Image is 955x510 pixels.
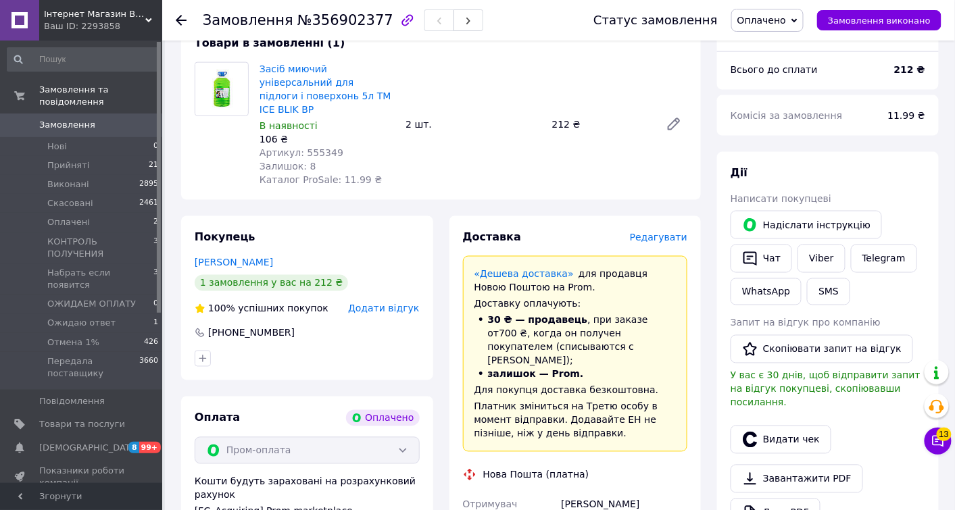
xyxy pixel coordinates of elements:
span: Набрать если появится [47,267,153,291]
span: 8 [128,442,139,453]
span: №356902377 [297,12,393,28]
button: Надіслати інструкцію [731,211,882,239]
span: [DEMOGRAPHIC_DATA] [39,442,139,454]
a: WhatsApp [731,278,802,305]
span: Оплата [195,411,240,424]
span: Написати покупцеві [731,193,831,204]
span: Товари та послуги [39,418,125,430]
span: 11.99 ₴ [888,110,925,121]
span: Товари в замовленні (1) [195,36,345,49]
span: Покупець [195,230,255,243]
span: 0 [153,298,158,310]
div: 2 шт. [400,115,546,134]
span: В наявності [260,120,318,131]
span: ОЖИДАЕМ ОПЛАТУ [47,298,136,310]
span: Отмена 1% [47,336,99,349]
div: Ваш ID: 2293858 [44,20,162,32]
span: Додати відгук [348,303,419,314]
div: 1 замовлення у вас на 212 ₴ [195,275,348,291]
span: Редагувати [630,232,687,243]
span: 21 [149,159,158,172]
a: [PERSON_NAME] [195,257,273,268]
a: Редагувати [660,111,687,138]
span: 3 [153,267,158,291]
span: Нові [47,141,67,153]
span: 2895 [139,178,158,190]
span: Скасовані [47,197,93,209]
span: Виконані [47,178,89,190]
span: Замовлення [39,119,95,131]
span: Замовлення [203,12,293,28]
span: КОНТРОЛЬ ПОЛУЧЕНИЯ [47,236,153,260]
button: Замовлення виконано [817,10,941,30]
span: Доставка [463,230,522,243]
span: 13 [937,426,952,440]
span: Артикул: 555349 [260,147,343,158]
b: 212 ₴ [894,64,925,75]
div: Платник зміниться на Третю особу в момент відправки. Додавайте ЕН не пізніше, ніж у день відправки. [474,400,677,440]
span: Повідомлення [39,395,105,407]
div: Оплачено [346,410,419,426]
span: Отримувач [463,499,518,510]
div: успішних покупок [195,302,328,315]
span: Замовлення виконано [828,16,931,26]
span: Замовлення та повідомлення [39,84,162,108]
span: Передала поставщику [47,355,139,380]
a: Засіб миючий універсальний для підлоги і поверхонь 5л ТМ ICE BLIK BP [260,63,391,115]
a: Завантажити PDF [731,465,863,493]
img: Засіб миючий універсальний для підлоги і поверхонь 5л ТМ ICE BLIK BP [195,70,248,109]
div: Повернутися назад [176,14,187,27]
span: Залишок: 8 [260,161,316,172]
button: Видати чек [731,426,831,454]
span: 1 [153,317,158,329]
span: 100% [208,303,235,314]
button: Чат з покупцем13 [925,428,952,455]
span: 30 ₴ — продавець [488,315,588,326]
a: Viber [798,245,845,273]
span: Комісія за замовлення [731,110,843,121]
span: 2461 [139,197,158,209]
span: У вас є 30 днів, щоб відправити запит на відгук покупцеві, скопіювавши посилання. [731,370,921,408]
span: Запит на відгук про компанію [731,317,881,328]
div: Статус замовлення [593,14,718,27]
span: Інтернет Магазин BuyPlace [44,8,145,20]
div: Нова Пошта (платна) [480,468,593,482]
button: SMS [807,278,850,305]
div: для продавця Новою Поштою на Prom. [474,267,677,295]
span: Оплачено [737,15,786,26]
li: , при заказе от 700 ₴ , когда он получен покупателем (списываются с [PERSON_NAME]); [474,313,677,367]
input: Пошук [7,47,160,72]
span: 426 [144,336,158,349]
span: Дії [731,166,748,179]
span: Ожидаю ответ [47,317,116,329]
span: Показники роботи компанії [39,465,125,489]
span: залишок — Prom. [488,369,584,380]
button: Чат [731,245,792,273]
span: Оплачені [47,216,90,228]
div: Доставку оплачують: [474,297,677,311]
span: 2 [153,216,158,228]
span: 99+ [139,442,162,453]
span: 3 [153,236,158,260]
a: Telegram [851,245,917,273]
div: [PHONE_NUMBER] [207,326,296,340]
button: Скопіювати запит на відгук [731,335,913,363]
a: «Дешева доставка» [474,269,574,280]
span: Каталог ProSale: 11.99 ₴ [260,174,382,185]
span: 3660 [139,355,158,380]
span: Всього до сплати [731,64,818,75]
div: Для покупця доставка безкоштовна. [474,384,677,397]
span: Прийняті [47,159,89,172]
div: 106 ₴ [260,132,395,146]
span: 0 [153,141,158,153]
div: 212 ₴ [547,115,655,134]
